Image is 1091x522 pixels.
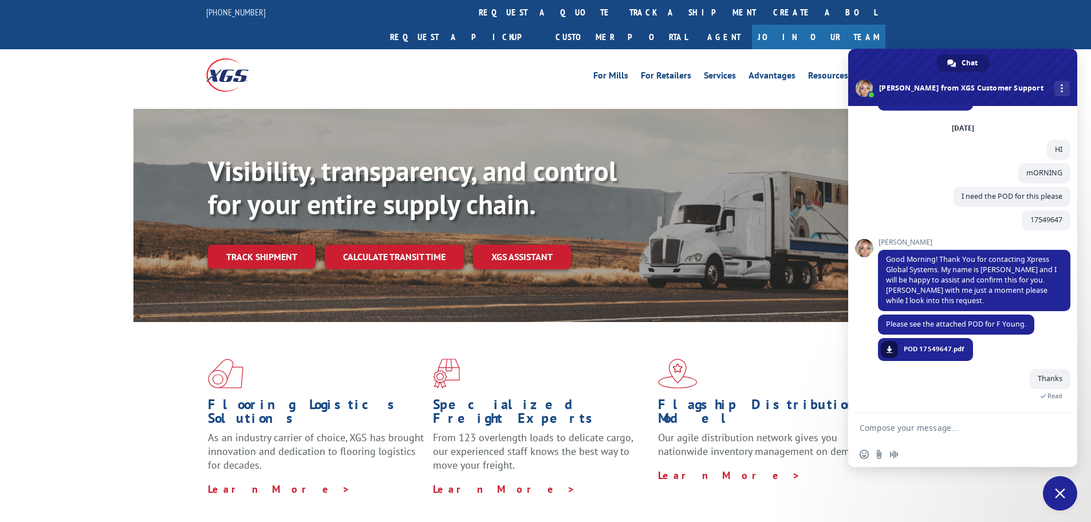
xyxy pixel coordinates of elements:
[1030,215,1062,225] span: 17549647
[875,450,884,459] span: Send a file
[962,191,1062,201] span: I need the POD for this please
[208,245,316,269] a: Track shipment
[749,71,795,84] a: Advantages
[886,254,1057,305] span: Good Morning! Thank You for contacting Xpress Global Systems. My name is [PERSON_NAME] and I will...
[704,71,736,84] a: Services
[658,469,801,482] a: Learn More >
[1054,81,1070,96] div: More channels
[878,238,1070,246] span: [PERSON_NAME]
[696,25,752,49] a: Agent
[433,398,649,431] h1: Specialized Freight Experts
[658,359,698,388] img: xgs-icon-flagship-distribution-model-red
[206,6,266,18] a: [PHONE_NUMBER]
[937,54,989,72] div: Chat
[325,245,464,269] a: Calculate transit time
[658,398,875,431] h1: Flagship Distribution Model
[962,54,978,72] span: Chat
[658,431,869,458] span: Our agile distribution network gives you nationwide inventory management on demand.
[641,71,691,84] a: For Retailers
[889,450,899,459] span: Audio message
[904,344,964,354] span: POD 17549647.pdf
[208,431,424,472] span: As an industry carrier of choice, XGS has brought innovation and dedication to flooring logistics...
[860,450,869,459] span: Insert an emoji
[381,25,547,49] a: Request a pickup
[473,245,571,269] a: XGS ASSISTANT
[433,359,460,388] img: xgs-icon-focused-on-flooring-red
[433,482,576,496] a: Learn More >
[593,71,628,84] a: For Mills
[1038,374,1062,383] span: Thanks
[208,482,350,496] a: Learn More >
[547,25,696,49] a: Customer Portal
[886,319,1026,329] span: Please see the attached POD for F Young.
[433,431,649,482] p: From 123 overlength loads to delicate cargo, our experienced staff knows the best way to move you...
[208,398,424,431] h1: Flooring Logistics Solutions
[808,71,848,84] a: Resources
[208,359,243,388] img: xgs-icon-total-supply-chain-intelligence-red
[752,25,885,49] a: Join Our Team
[208,153,617,222] b: Visibility, transparency, and control for your entire supply chain.
[1043,476,1077,511] div: Close chat
[1026,168,1062,178] span: mORNING
[1055,144,1062,154] span: HI
[952,125,974,132] div: [DATE]
[1047,392,1062,400] span: Read
[860,423,1041,433] textarea: Compose your message...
